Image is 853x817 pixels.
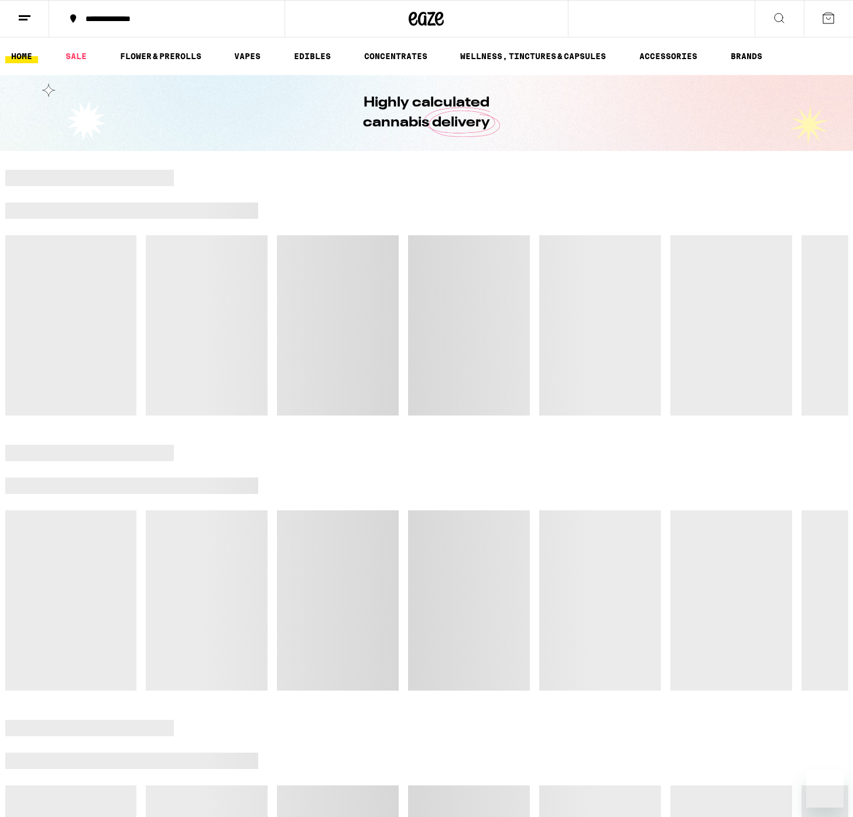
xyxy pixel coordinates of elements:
a: ACCESSORIES [633,49,703,63]
h1: Highly calculated cannabis delivery [330,93,523,133]
iframe: Button to launch messaging window [806,770,844,808]
a: CONCENTRATES [358,49,433,63]
a: HOME [5,49,38,63]
a: SALE [60,49,93,63]
a: FLOWER & PREROLLS [114,49,207,63]
a: WELLNESS, TINCTURES & CAPSULES [454,49,612,63]
a: BRANDS [725,49,768,63]
a: VAPES [228,49,266,63]
a: EDIBLES [288,49,337,63]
